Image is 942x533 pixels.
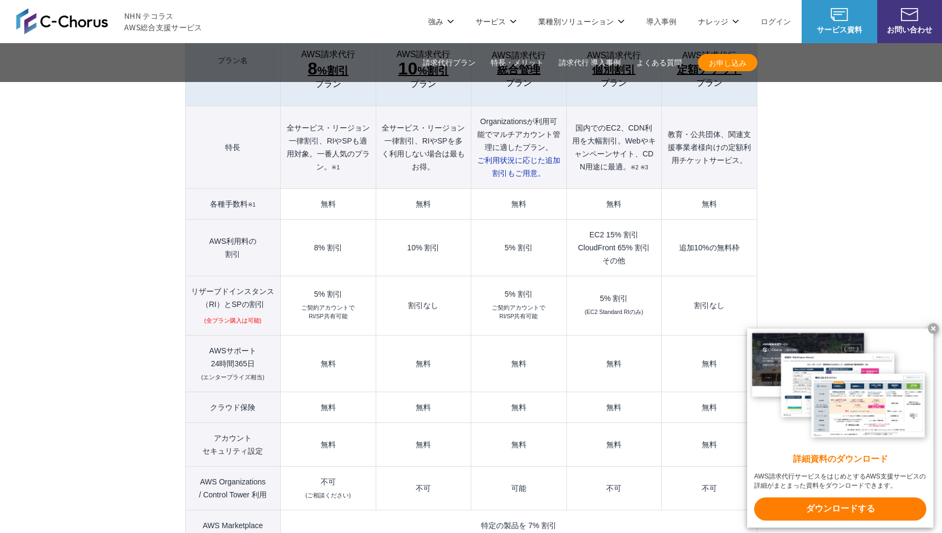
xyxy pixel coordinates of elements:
td: 無料 [376,335,471,392]
x-t: AWS請求代行サービスをはじめとするAWS支援サービスの詳細がまとまった資料をダウンロードできます。 [754,472,926,490]
td: 無料 [471,335,566,392]
td: 追加10%の無料枠 [662,220,757,276]
small: (ご相談ください) [306,492,351,498]
small: (エンタープライズ相当) [201,374,265,380]
span: AWS請求代行 [587,51,641,60]
span: NHN テコラス AWS総合支援サービス [124,10,202,33]
td: 無料 [566,392,661,422]
td: 無料 [376,392,471,422]
span: 定額チケット [677,61,742,78]
a: AWS請求代行 統合管理プラン [477,51,560,88]
a: 請求代行プラン [423,57,476,69]
a: 特長・メリット [491,57,544,69]
small: ご契約アカウントで RI/SP共有可能 [301,304,355,321]
x-t: 詳細資料のダウンロード [754,453,926,466]
th: 全サービス・リージョン一律割引、RIやSPも適用対象。一番人気のプラン。 [281,106,376,189]
td: 割引なし [376,276,471,336]
span: AWS請求代行 [492,51,546,60]
th: AWS利用料の 割引 [185,220,281,276]
th: 国内でのEC2、CDN利用を大幅割引。Webやキャンペーンサイト、CDN用途に最適。 [566,106,661,189]
td: 不可 [281,466,376,510]
div: 5% 割引 [572,295,656,302]
td: 可能 [471,466,566,510]
a: AWS請求代行 定額チケットプラン [667,51,751,88]
span: お申し込み [698,57,757,69]
small: (全プラン購入は可能) [204,317,261,325]
img: お問い合わせ [901,8,918,21]
th: 全サービス・リージョン一律割引、RIやSPを多く利用しない場合は最もお得。 [376,106,471,189]
a: お申し込み [698,54,757,71]
p: 強み [428,16,454,27]
img: AWS総合支援サービス C-Chorus [16,8,108,34]
small: ご契約アカウントで RI/SP共有可能 [492,304,545,321]
span: プラン [506,78,532,88]
td: 無料 [376,422,471,466]
a: ログイン [761,16,791,27]
th: 各種手数料 [185,189,281,220]
th: 教育・公共団体、関連支援事業者様向けの定額利用チケットサービス。 [662,106,757,189]
td: 5% 割引 [471,220,566,276]
span: %割引 [398,60,449,79]
th: Organizationsが利用可能でマルチアカウント管理に適したプラン。 [471,106,566,189]
div: 5% 割引 [286,290,370,298]
td: 無料 [662,335,757,392]
th: AWS Organizations / Control Tower 利用 [185,466,281,510]
a: 導入事例 [646,16,676,27]
span: プラン [410,79,436,89]
td: 無料 [566,422,661,466]
a: 詳細資料のダウンロード AWS請求代行サービスをはじめとするAWS支援サービスの詳細がまとまった資料をダウンロードできます。 ダウンロードする [747,329,933,528]
span: サービス資料 [802,24,877,35]
p: サービス [476,16,517,27]
td: 無料 [471,422,566,466]
small: ※1 [331,164,340,170]
small: ※1 [248,201,256,208]
td: 不可 [566,466,661,510]
td: 無料 [471,189,566,220]
span: お問い合わせ [877,24,942,35]
th: アカウント セキュリティ設定 [185,422,281,466]
x-t: ダウンロードする [754,497,926,521]
a: 請求代行 導入事例 [559,57,621,69]
td: 不可 [662,466,757,510]
small: (EC2 Standard RIのみ) [585,308,643,317]
th: プラン名 [185,15,281,106]
small: ※2 ※3 [631,164,648,170]
span: プラン [601,78,627,88]
a: AWS請求代行 8%割引 プラン [286,50,370,89]
span: ご利用状況に応じた [477,156,560,177]
span: プラン [696,78,722,88]
span: プラン [315,79,341,89]
span: 個別割引 [592,61,635,78]
img: AWS総合支援サービス C-Chorus サービス資料 [831,8,848,21]
td: 無料 [566,335,661,392]
div: 5% 割引 [477,290,560,298]
td: 無料 [281,189,376,220]
a: よくある質問 [636,57,682,69]
span: AWS請求代行 [396,50,450,59]
span: 10 [398,59,418,78]
p: 業種別ソリューション [538,16,625,27]
td: 無料 [566,189,661,220]
td: 10% 割引 [376,220,471,276]
td: 8% 割引 [281,220,376,276]
td: 無料 [471,392,566,422]
span: 統合管理 [497,61,540,78]
td: 無料 [281,422,376,466]
span: %割引 [308,60,349,79]
span: AWS請求代行 [301,50,355,59]
td: EC2 15% 割引 CloudFront 65% 割引 その他 [566,220,661,276]
a: AWS総合支援サービス C-Chorus NHN テコラスAWS総合支援サービス [16,8,202,34]
td: 無料 [281,392,376,422]
span: 8 [308,59,317,78]
a: AWS請求代行 個別割引プラン [572,51,656,88]
td: 無料 [376,189,471,220]
a: AWS請求代行 10%割引プラン [382,50,465,89]
td: 無料 [281,335,376,392]
th: クラウド保険 [185,392,281,422]
th: リザーブドインスタンス （RI）とSPの割引 [185,276,281,336]
td: 無料 [662,189,757,220]
td: 無料 [662,392,757,422]
span: AWS請求代行 [682,51,736,60]
td: 不可 [376,466,471,510]
th: 特長 [185,106,281,189]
